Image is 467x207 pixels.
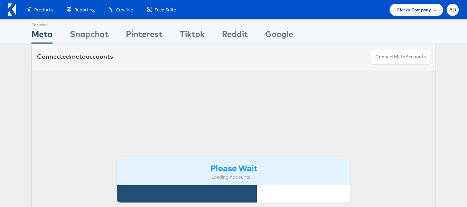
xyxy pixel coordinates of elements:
[31,20,53,28] div: Showing
[180,28,205,44] div: Tiktok
[126,28,162,44] div: Pinterest
[122,174,345,180] div: Loading Accounts ....
[155,7,176,13] span: Feed Suite
[222,28,248,44] div: Reddit
[396,6,431,13] span: Clarks Company
[31,28,53,44] div: Meta
[116,7,133,13] span: Creative
[211,162,257,173] strong: Please Wait
[74,7,95,13] span: Reporting
[70,53,86,60] span: meta
[371,49,430,65] button: ConnectmetaAccounts
[449,8,456,12] span: AD
[265,28,293,44] div: Google
[394,54,405,60] span: meta
[37,52,113,61] div: Connected accounts
[70,28,109,44] div: Snapchat
[34,7,53,13] span: Products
